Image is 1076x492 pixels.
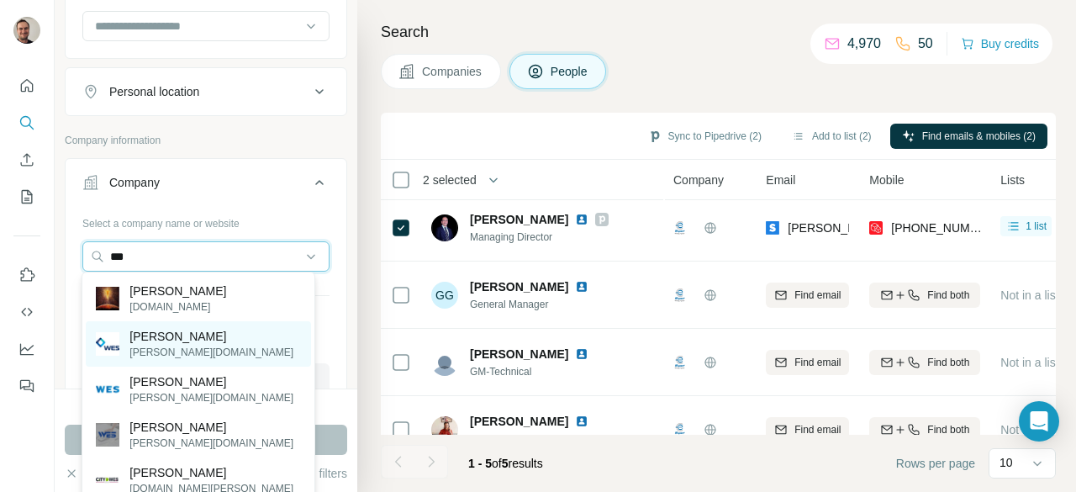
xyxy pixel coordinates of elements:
p: [PERSON_NAME] [129,373,293,390]
span: Rows per page [896,455,975,472]
span: 1 - 5 [468,457,492,470]
img: Wes [96,332,119,356]
span: 5 [502,457,509,470]
button: Find both [869,283,980,308]
img: Avatar [13,17,40,44]
span: Not in a list [1000,288,1058,302]
p: [PERSON_NAME] [129,419,293,436]
img: provider prospeo logo [869,220,883,236]
img: provider skrapp logo [766,220,779,236]
span: Lists [1000,172,1025,188]
button: Find both [869,417,980,442]
button: Add to list (2) [780,124,883,149]
img: LinkedIn logo [575,280,588,294]
button: Company [66,162,346,209]
img: Logo of Expert Valve and Equipment [673,356,687,369]
img: Logo of Expert Valve and Equipment [673,423,687,436]
img: Wes [96,468,119,492]
button: Use Surfe on LinkedIn [13,260,40,290]
img: Avatar [431,416,458,443]
button: Find both [869,350,980,375]
p: 50 [918,34,933,54]
button: Quick start [13,71,40,101]
span: Email [766,172,795,188]
div: GG [431,282,458,309]
span: [PERSON_NAME] [470,278,568,295]
p: [PERSON_NAME] [129,328,293,345]
img: Wes [96,423,119,447]
p: [PERSON_NAME] [129,464,293,481]
h4: Search [381,20,1056,44]
span: Find both [927,288,969,303]
span: Find email [794,422,841,437]
img: Wes [96,378,119,401]
span: Managing Director [470,230,609,245]
span: Companies [422,63,483,80]
span: Find both [927,355,969,370]
button: Personal location [66,71,346,112]
span: results [468,457,543,470]
span: of [492,457,502,470]
p: 4,970 [847,34,881,54]
span: Company [673,172,724,188]
span: [PHONE_NUMBER] [891,221,997,235]
button: Search [13,108,40,138]
button: Feedback [13,371,40,401]
button: Find email [766,283,849,308]
button: Find email [766,417,849,442]
p: Company information [65,133,347,148]
span: Find both [927,422,969,437]
p: [PERSON_NAME][DOMAIN_NAME] [129,345,293,360]
div: Open Intercom Messenger [1019,401,1059,442]
span: [PERSON_NAME] [470,346,568,362]
img: Avatar [431,214,458,241]
span: GM-Technical [470,364,609,379]
p: [PERSON_NAME][DOMAIN_NAME] [129,436,293,451]
img: LinkedIn logo [575,415,588,428]
button: Buy credits [961,32,1039,56]
img: Logo of Expert Valve and Equipment [673,288,687,302]
span: [PERSON_NAME] [470,211,568,228]
p: [PERSON_NAME][DOMAIN_NAME] [129,390,293,405]
p: [DOMAIN_NAME] [129,299,226,315]
img: LinkedIn logo [575,347,588,361]
span: People [551,63,589,80]
span: Find email [794,288,841,303]
span: Find emails & mobiles (2) [922,129,1036,144]
img: Avatar [431,349,458,376]
img: Logo of Expert Valve and Equipment [673,221,687,235]
span: Mobile [869,172,904,188]
span: Find email [794,355,841,370]
span: 1 list [1026,219,1047,234]
p: [PERSON_NAME] [129,283,226,299]
button: Dashboard [13,334,40,364]
div: Personal location [109,83,199,100]
button: Enrich CSV [13,145,40,175]
p: 10 [1000,454,1013,471]
button: Sync to Pipedrive (2) [636,124,773,149]
button: Clear [65,465,113,482]
img: LinkedIn logo [575,213,588,226]
span: Not in a list [1000,423,1058,436]
button: Use Surfe API [13,297,40,327]
span: [PERSON_NAME] [470,413,568,430]
span: General Manager [470,297,609,312]
span: Sr Engineer purchase [470,431,609,447]
button: Find email [766,350,849,375]
button: Find emails & mobiles (2) [890,124,1047,149]
span: Not in a list [1000,356,1058,369]
span: 2 selected [423,172,477,188]
img: Wes [96,287,119,310]
button: My lists [13,182,40,212]
div: Company [109,174,160,191]
div: Select a company name or website [82,209,330,231]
